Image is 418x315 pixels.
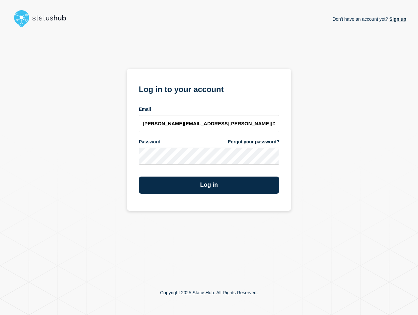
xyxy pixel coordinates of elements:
[139,177,279,194] button: Log in
[388,16,406,22] a: Sign up
[12,8,74,29] img: StatusHub logo
[228,139,279,145] a: Forgot your password?
[139,148,279,165] input: password input
[139,115,279,132] input: email input
[160,290,258,295] p: Copyright 2025 StatusHub. All Rights Reserved.
[332,11,406,27] p: Don't have an account yet?
[139,106,151,112] span: Email
[139,139,160,145] span: Password
[139,83,279,95] h1: Log in to your account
